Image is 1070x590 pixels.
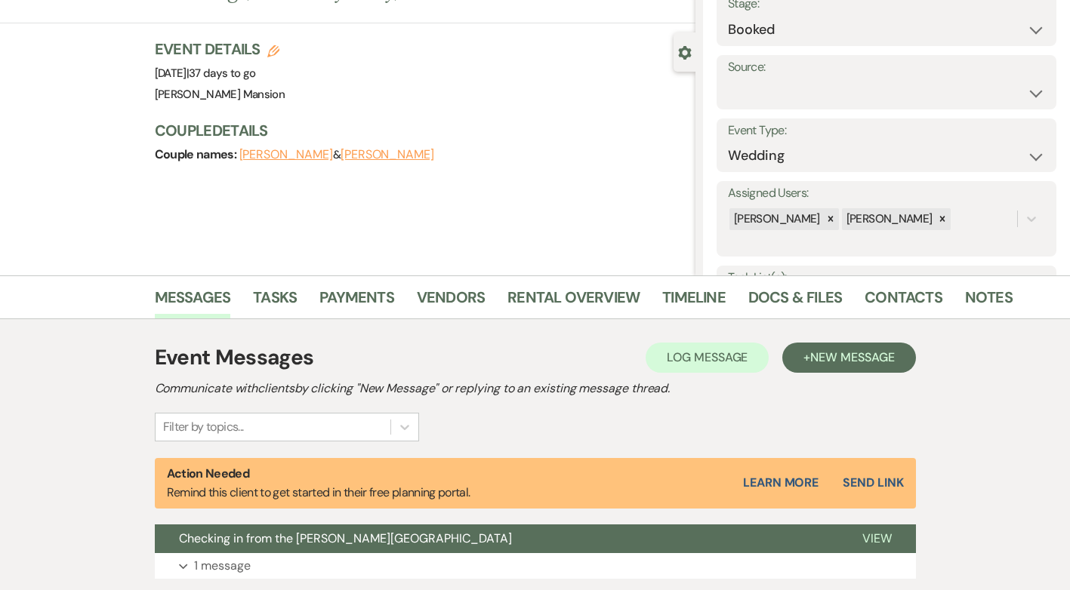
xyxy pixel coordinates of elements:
[155,524,838,553] button: Checking in from the [PERSON_NAME][GEOGRAPHIC_DATA]
[155,66,256,81] span: [DATE]
[782,343,915,373] button: +New Message
[728,267,1045,289] label: Task List(s):
[167,464,470,502] p: Remind this client to get started in their free planning portal.
[189,66,256,81] span: 37 days to go
[862,530,892,546] span: View
[167,466,250,481] strong: Action Needed
[842,208,935,230] div: [PERSON_NAME]
[239,147,434,162] span: &
[728,57,1045,78] label: Source:
[155,553,916,579] button: 1 message
[194,556,251,576] p: 1 message
[319,285,394,318] a: Payments
[507,285,640,318] a: Rental Overview
[155,87,285,102] span: [PERSON_NAME] Mansion
[728,183,1045,204] label: Assigned Users:
[728,120,1045,142] label: Event Type:
[163,418,244,436] div: Filter by topics...
[155,146,239,162] span: Couple names:
[155,285,231,318] a: Messages
[341,149,434,161] button: [PERSON_NAME]
[748,285,842,318] a: Docs & Files
[667,349,748,365] span: Log Message
[155,342,314,373] h1: Event Messages
[865,285,942,318] a: Contacts
[179,530,512,546] span: Checking in from the [PERSON_NAME][GEOGRAPHIC_DATA]
[838,524,916,553] button: View
[417,285,485,318] a: Vendors
[678,45,692,59] button: Close lead details
[187,66,256,81] span: |
[743,474,819,492] a: Learn More
[729,208,822,230] div: [PERSON_NAME]
[155,38,285,60] h3: Event Details
[662,285,726,318] a: Timeline
[843,477,903,489] button: Send Link
[239,149,333,161] button: [PERSON_NAME]
[965,285,1013,318] a: Notes
[155,380,916,398] h2: Communicate with clients by clicking "New Message" or replying to an existing message thread.
[155,120,681,141] h3: Couple Details
[253,285,297,318] a: Tasks
[810,349,894,365] span: New Message
[646,343,769,373] button: Log Message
